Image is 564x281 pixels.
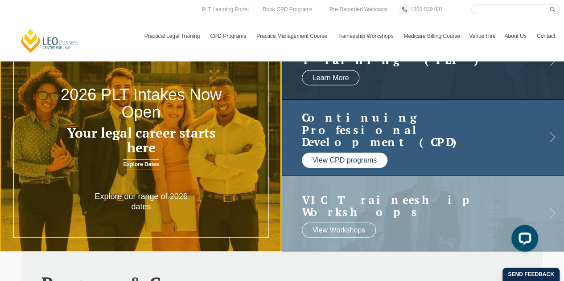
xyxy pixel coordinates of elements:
h2: 2026 PLT Intakes Now Open [57,86,226,121]
h3: Your legal career starts here [57,126,226,155]
a: Book CPD Programs [260,4,314,14]
span: 1300 039 031 [410,6,443,12]
a: Explore Dates [123,159,159,169]
a: View Workshops [302,222,376,237]
a: Practice Management Course [252,23,333,49]
a: VIC Traineeship Workshops [302,193,527,218]
a: Contact [532,23,560,49]
a: Practical Legal Training [140,23,206,49]
a: PLT Learning Portal [199,4,251,14]
a: Learn More [302,70,360,86]
h2: Continuing Professional Development (CPD) [302,111,527,148]
a: Practical LegalTraining (PLT) [302,41,527,66]
a: Traineeship Workshops [333,23,399,49]
iframe: LiveChat chat widget [504,221,542,259]
h2: Practical Legal Training (PLT) [302,41,527,66]
a: View CPD programs [302,152,388,167]
a: About Us [500,23,532,49]
a: Venue Hire [465,23,500,49]
a: Continuing ProfessionalDevelopment (CPD) [302,111,527,148]
a: Medicare Billing Course [399,23,465,49]
a: Pre-Recorded Webcasts [327,4,390,14]
a: [PERSON_NAME] Centre for Law [20,28,79,53]
p: Explore our range of 2026 dates [85,191,198,212]
a: 1300 039 031 [408,4,445,14]
a: CPD Programs [206,23,252,49]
